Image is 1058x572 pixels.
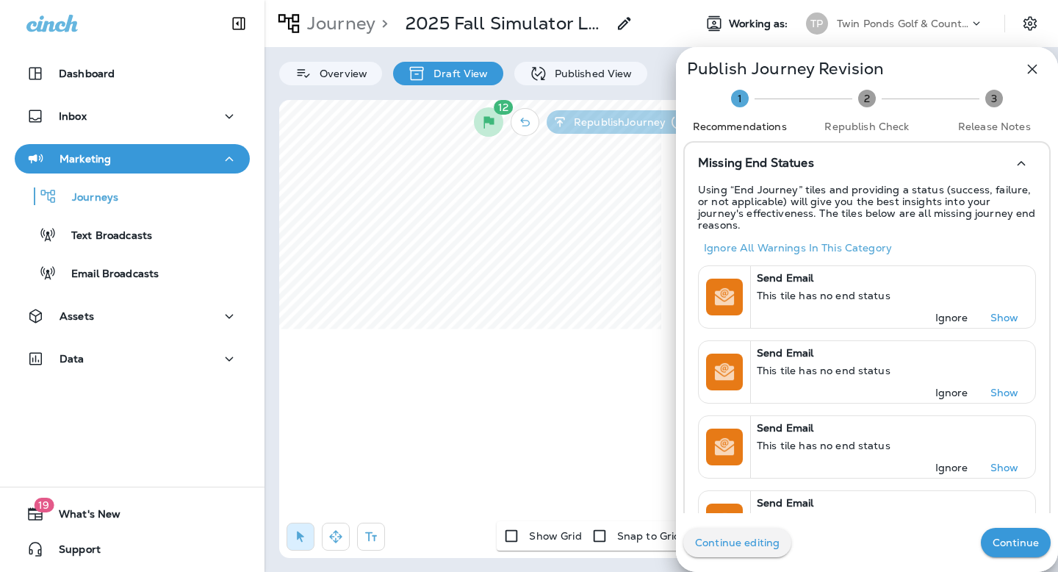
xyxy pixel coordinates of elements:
button: Show [981,457,1028,478]
p: This tile has no end status [757,290,1022,301]
button: Ignore [928,457,975,478]
p: Missing End Statues [698,157,814,169]
p: Show [990,387,1019,398]
span: Release Notes [937,119,1052,134]
p: Send Email [757,422,1022,434]
p: Send Email [757,347,1022,359]
p: Show [990,312,1019,323]
button: Ignore all warnings in this category [698,237,898,260]
p: Send Email [757,272,1022,284]
text: 2 [864,92,870,105]
p: This tile has no end status [757,440,1022,451]
text: 3 [991,92,997,105]
button: Ignore [928,307,975,328]
span: Recommendations [682,119,797,134]
button: Show [981,307,1028,328]
button: Show [981,382,1028,403]
text: 1 [738,92,742,105]
p: Ignore [935,462,968,473]
p: Ignore [935,312,968,323]
p: Continue editing [695,537,780,548]
span: Republish Check [809,119,924,134]
p: Show [990,462,1019,473]
p: This tile has no end status [757,365,1022,376]
button: Continue [981,528,1051,557]
p: Publish Journey Revision [687,63,884,75]
p: Using “End Journey” tiles and providing a status (success, failure, or not applicable) will give ... [698,184,1036,231]
p: Send Email [757,497,1022,509]
p: Continue [993,537,1039,548]
p: Ignore [935,387,968,398]
button: Ignore [928,382,975,403]
button: Continue editing [683,528,791,557]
